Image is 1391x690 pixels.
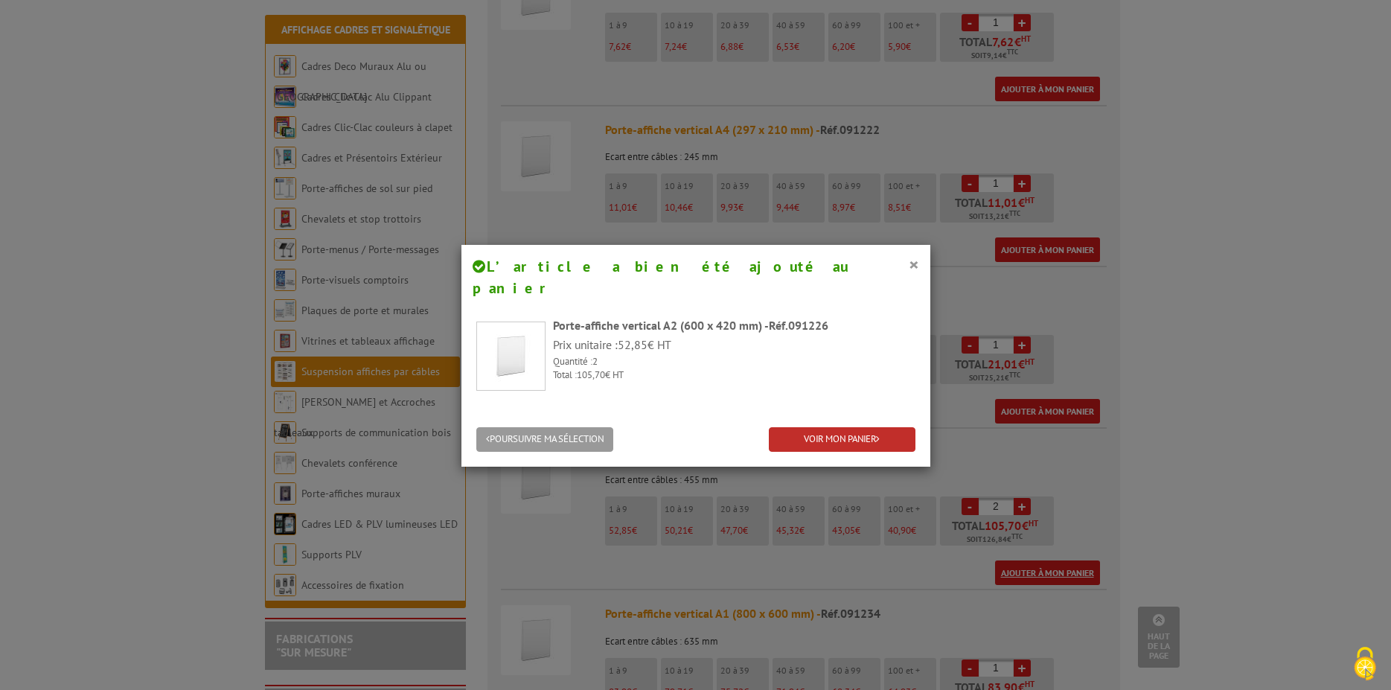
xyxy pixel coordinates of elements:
div: Porte-affiche vertical A2 (600 x 420 mm) - [553,317,915,334]
button: POURSUIVRE MA SÉLECTION [476,427,613,452]
button: × [909,255,919,274]
button: Cookies (fenêtre modale) [1339,639,1391,690]
p: Quantité : [553,355,915,369]
p: Total : € HT [553,368,915,383]
span: 2 [592,355,598,368]
img: Cookies (fenêtre modale) [1346,645,1384,683]
a: VOIR MON PANIER [769,427,915,452]
span: Réf.091226 [769,318,828,333]
h4: L’article a bien été ajouté au panier [473,256,919,298]
span: 105,70 [577,368,605,381]
p: Prix unitaire : € HT [553,336,915,354]
span: 52,85 [618,337,647,352]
